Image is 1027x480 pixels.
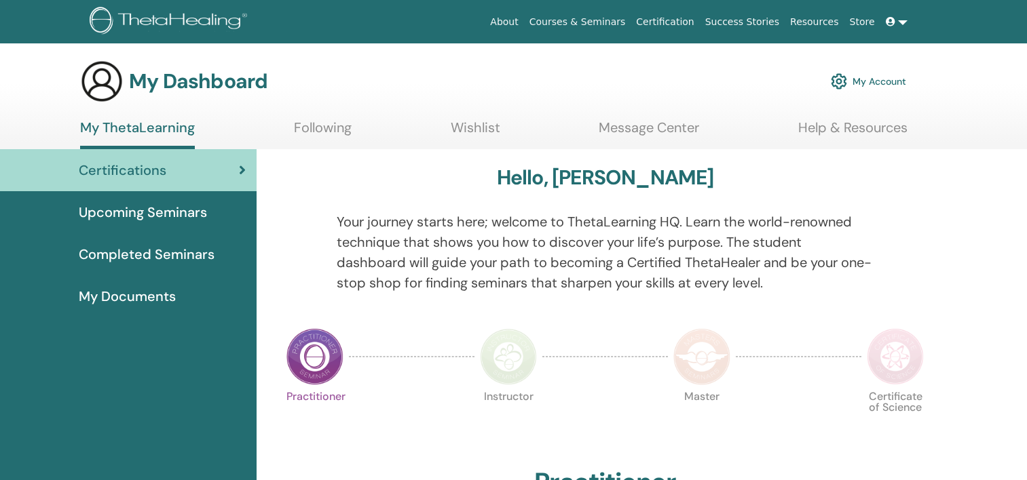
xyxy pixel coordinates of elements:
[79,160,166,180] span: Certifications
[79,286,176,306] span: My Documents
[480,328,537,385] img: Instructor
[831,66,906,96] a: My Account
[785,9,844,35] a: Resources
[337,212,874,293] p: Your journey starts here; welcome to ThetaLearning HQ. Learn the world-renowned technique that sh...
[867,391,924,448] p: Certificate of Science
[844,9,880,35] a: Store
[524,9,631,35] a: Courses & Seminars
[129,69,267,94] h3: My Dashboard
[451,119,500,146] a: Wishlist
[286,391,343,448] p: Practitioner
[867,328,924,385] img: Certificate of Science
[294,119,352,146] a: Following
[599,119,699,146] a: Message Center
[286,328,343,385] img: Practitioner
[80,60,124,103] img: generic-user-icon.jpg
[700,9,785,35] a: Success Stories
[480,391,537,448] p: Instructor
[79,244,214,264] span: Completed Seminars
[80,119,195,149] a: My ThetaLearning
[497,165,714,190] h3: Hello, [PERSON_NAME]
[485,9,523,35] a: About
[631,9,699,35] a: Certification
[673,391,730,448] p: Master
[831,70,847,93] img: cog.svg
[673,328,730,385] img: Master
[798,119,908,146] a: Help & Resources
[79,202,207,222] span: Upcoming Seminars
[90,7,252,37] img: logo.png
